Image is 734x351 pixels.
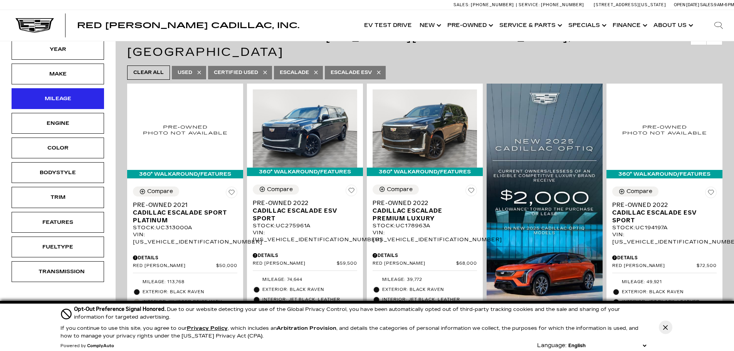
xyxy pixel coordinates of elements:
[516,3,586,7] a: Service: [PHONE_NUMBER]
[373,222,477,229] div: Stock : UC178963A
[277,325,336,331] strong: Arbitration Provision
[650,10,695,41] a: About Us
[612,263,717,269] a: Red [PERSON_NAME] $72,500
[12,212,104,233] div: FeaturesFeatures
[519,2,540,7] span: Service:
[12,138,104,158] div: ColorColor
[133,201,237,224] a: Pre-Owned 2021Cadillac Escalade Sport Platinum
[337,261,357,267] span: $59,500
[373,199,471,207] span: Pre-Owned 2022
[622,298,717,321] span: Interior: Jet Black, Leather seating surfaces with precision perforated inserts
[367,168,483,176] div: 360° WalkAround/Features
[74,306,167,312] span: Opt-Out Preference Signal Honored .
[674,2,699,7] span: Open [DATE]
[127,170,243,178] div: 360° WalkAround/Features
[267,186,293,193] div: Compare
[133,89,237,170] img: 2021 Cadillac Escalade Sport Platinum
[253,222,357,229] div: Stock : UC275961A
[133,224,237,231] div: Stock : UC313000A
[39,119,77,128] div: Engine
[74,305,648,321] div: Due to our website detecting your use of the Global Privacy Control, you have been automatically ...
[214,68,258,77] span: Certified Used
[612,224,717,231] div: Stock : UC194197A
[216,263,237,269] span: $50,000
[253,185,299,195] button: Compare Vehicle
[12,261,104,282] div: TransmissionTransmission
[382,296,477,319] span: Interior: Jet Black, Leather seating surfaces with precision perforated inserts
[373,89,477,168] img: 2022 Cadillac Escalade Premium Luxury
[253,261,357,267] a: Red [PERSON_NAME] $59,500
[133,68,164,77] span: Clear All
[253,261,337,267] span: Red [PERSON_NAME]
[39,144,77,152] div: Color
[133,231,237,245] div: VIN: [US_VEHICLE_IDENTIFICATION_NUMBER]
[133,263,237,269] a: Red [PERSON_NAME] $50,000
[387,186,413,193] div: Compare
[247,168,363,176] div: 360° WalkAround/Features
[12,88,104,109] div: MileageMileage
[133,254,237,261] div: Pricing Details - Pre-Owned 2021 Cadillac Escalade Sport Platinum
[39,168,77,177] div: Bodystyle
[187,325,228,331] u: Privacy Policy
[39,45,77,54] div: Year
[143,288,237,296] span: Exterior: Black Raven
[612,201,711,209] span: Pre-Owned 2022
[606,170,722,178] div: 360° WalkAround/Features
[12,113,104,134] div: EngineEngine
[143,298,237,337] span: Interior: Whisper Beige with Gideon accents, Full leather seats with semi-aniline leather seating...
[39,243,77,251] div: Fueltype
[253,229,357,243] div: VIN: [US_VEHICLE_IDENTIFICATION_NUMBER]
[39,94,77,103] div: Mileage
[133,277,237,287] li: Mileage: 113,768
[77,21,299,30] span: Red [PERSON_NAME] Cadillac, Inc.
[612,89,717,170] img: 2022 Cadillac Escalade ESV Sport
[612,186,658,196] button: Compare Vehicle
[12,64,104,84] div: MakeMake
[373,252,477,259] div: Pricing Details - Pre-Owned 2022 Cadillac Escalade Premium Luxury
[360,10,416,41] a: EV Test Drive
[60,325,638,339] p: If you continue to use this site, you agree to our , which includes an , and details the categori...
[262,286,357,294] span: Exterior: Black Raven
[714,2,734,7] span: 9 AM-6 PM
[253,199,357,222] a: Pre-Owned 2022Cadillac Escalade ESV Sport
[705,186,717,201] button: Save Vehicle
[541,2,584,7] span: [PHONE_NUMBER]
[133,186,179,196] button: Compare Vehicle
[373,185,419,195] button: Compare Vehicle
[564,10,609,41] a: Specials
[253,207,351,222] span: Cadillac Escalade ESV Sport
[443,10,495,41] a: Pre-Owned
[454,3,516,7] a: Sales: [PHONE_NUMBER]
[612,277,717,287] li: Mileage: 49,921
[566,342,648,349] select: Language Select
[612,263,697,269] span: Red [PERSON_NAME]
[373,261,456,267] span: Red [PERSON_NAME]
[12,237,104,257] div: FueltypeFueltype
[373,261,477,267] a: Red [PERSON_NAME] $68,000
[15,18,54,33] img: Cadillac Dark Logo with Cadillac White Text
[612,209,711,224] span: Cadillac Escalade ESV Sport
[659,321,672,334] button: Close Button
[280,68,309,77] span: Escalade
[226,186,237,201] button: Save Vehicle
[127,30,572,59] span: 10 Vehicles for Sale in [US_STATE][GEOGRAPHIC_DATA], [GEOGRAPHIC_DATA]
[612,254,717,261] div: Pricing Details - Pre-Owned 2022 Cadillac Escalade ESV Sport
[471,2,514,7] span: [PHONE_NUMBER]
[537,343,566,348] div: Language:
[253,199,351,207] span: Pre-Owned 2022
[12,187,104,208] div: TrimTrim
[700,2,714,7] span: Sales:
[39,193,77,202] div: Trim
[612,231,717,245] div: VIN: [US_VEHICLE_IDENTIFICATION_NUMBER]
[253,275,357,285] li: Mileage: 74,644
[594,2,666,7] a: [STREET_ADDRESS][US_STATE]
[253,89,357,168] img: 2022 Cadillac Escalade ESV Sport
[77,22,299,29] a: Red [PERSON_NAME] Cadillac, Inc.
[456,261,477,267] span: $68,000
[133,209,232,224] span: Cadillac Escalade Sport Platinum
[12,39,104,60] div: YearYear
[465,185,477,199] button: Save Vehicle
[703,10,734,41] div: Search
[12,162,104,183] div: BodystyleBodystyle
[612,201,717,224] a: Pre-Owned 2022Cadillac Escalade ESV Sport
